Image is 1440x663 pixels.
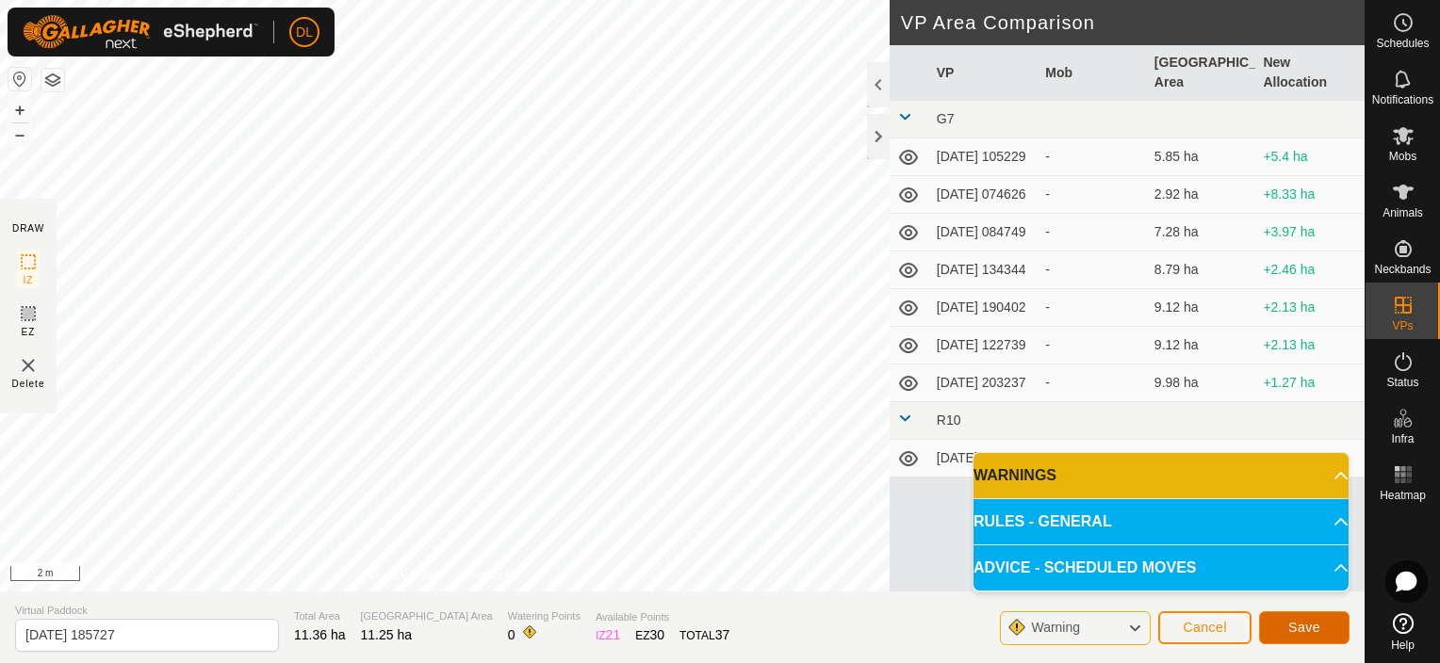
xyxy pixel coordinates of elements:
th: VP [929,45,1039,101]
div: DRAW [12,221,44,235]
span: 11.36 ha [294,627,346,642]
div: - [1045,147,1139,167]
p-accordion-header: RULES - GENERAL [974,499,1349,544]
span: Notifications [1372,94,1433,105]
td: [DATE] 122739 [929,327,1039,364]
span: Virtual Paddock [15,603,279,619]
button: Map Layers [41,69,64,91]
td: 2.92 ha [1147,176,1256,214]
span: Total Area [294,608,346,624]
a: Help [1366,606,1440,658]
span: Schedules [1376,38,1429,49]
button: – [8,123,31,146]
td: 9.12 ha [1147,289,1256,327]
td: +2.44 ha [1255,440,1365,477]
span: Animals [1383,207,1423,218]
p-accordion-header: ADVICE - SCHEDULED MOVES [974,545,1349,590]
span: Available Points [596,609,729,625]
td: 7.28 ha [1147,214,1256,251]
span: VPs [1392,320,1413,331]
span: EZ [22,325,36,339]
span: 11.25 ha [361,627,413,642]
div: TOTAL [679,625,729,645]
div: - [1045,260,1139,280]
div: - [1045,373,1139,393]
span: Watering Points [508,608,581,624]
th: New Allocation [1255,45,1365,101]
a: Contact Us [464,567,519,584]
p-accordion-header: WARNINGS [974,453,1349,498]
h2: VP Area Comparison [901,11,1365,34]
td: +5.4 ha [1255,138,1365,176]
img: Gallagher Logo [23,15,258,49]
span: ADVICE - SCHEDULED MOVES [974,557,1196,579]
td: [DATE] 190402 [929,289,1039,327]
a: Privacy Policy [370,567,441,584]
img: VP [17,354,40,377]
span: Mobs [1389,151,1416,162]
span: 0 [508,627,515,642]
span: IZ [24,273,34,287]
td: [DATE] 203237 [929,364,1039,402]
td: +2.13 ha [1255,289,1365,327]
td: [DATE] 074626 [929,176,1039,214]
button: Cancel [1158,611,1252,644]
th: [GEOGRAPHIC_DATA] Area [1147,45,1256,101]
td: 8.79 ha [1147,251,1256,289]
span: Save [1288,620,1320,635]
span: Help [1391,639,1415,651]
td: 9.12 ha [1147,327,1256,364]
td: +2.46 ha [1255,251,1365,289]
button: Reset Map [8,68,31,90]
div: - [1045,222,1139,242]
span: Infra [1391,433,1414,445]
span: RULES - GENERAL [974,510,1112,533]
span: Delete [12,377,45,391]
span: 30 [650,627,665,642]
span: G7 [937,111,955,126]
span: 37 [715,627,730,642]
th: Mob [1038,45,1147,101]
div: - [1045,185,1139,204]
div: IZ [596,625,620,645]
td: +8.33 ha [1255,176,1365,214]
span: Warning [1031,620,1080,635]
button: + [8,99,31,121]
span: DL [296,23,313,42]
span: WARNINGS [974,464,1056,487]
td: 5.85 ha [1147,138,1256,176]
td: 9.98 ha [1147,364,1256,402]
td: +3.97 ha [1255,214,1365,251]
span: Neckbands [1374,264,1431,275]
td: [DATE] 083013 [929,440,1039,477]
span: Status [1386,377,1418,388]
div: EZ [635,625,664,645]
div: - [1045,448,1139,468]
span: Heatmap [1380,490,1426,501]
span: R10 [937,412,961,428]
span: 21 [606,627,621,642]
td: [DATE] 105229 [929,138,1039,176]
td: +1.27 ha [1255,364,1365,402]
button: Save [1259,611,1350,644]
td: [DATE] 084749 [929,214,1039,251]
div: - [1045,335,1139,355]
td: 8.81 ha [1147,440,1256,477]
td: [DATE] 134344 [929,251,1039,289]
div: - [1045,298,1139,317]
span: [GEOGRAPHIC_DATA] Area [361,608,493,624]
td: +2.13 ha [1255,327,1365,364]
span: Cancel [1183,620,1227,635]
